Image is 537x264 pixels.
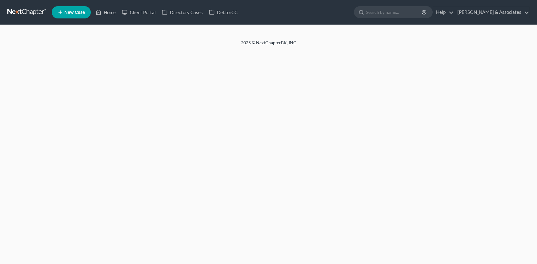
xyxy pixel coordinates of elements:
[433,7,454,18] a: Help
[454,7,529,18] a: [PERSON_NAME] & Associates
[93,40,444,51] div: 2025 © NextChapterBK, INC
[366,6,423,18] input: Search by name...
[93,7,119,18] a: Home
[64,10,85,15] span: New Case
[159,7,206,18] a: Directory Cases
[119,7,159,18] a: Client Portal
[206,7,241,18] a: DebtorCC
